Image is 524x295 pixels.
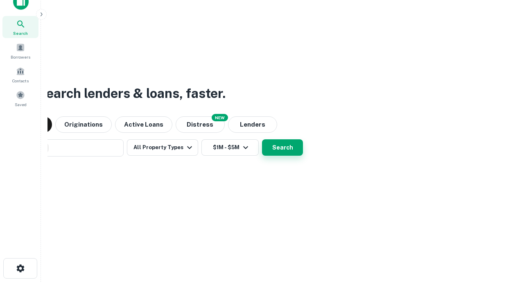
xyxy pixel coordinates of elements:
button: All Property Types [127,139,198,156]
span: Saved [15,101,27,108]
button: Active Loans [115,116,172,133]
button: $1M - $5M [201,139,259,156]
span: Search [13,30,28,36]
button: Lenders [228,116,277,133]
a: Search [2,16,38,38]
span: Borrowers [11,54,30,60]
a: Borrowers [2,40,38,62]
div: NEW [212,114,228,121]
span: Contacts [12,77,29,84]
button: Search distressed loans with lien and other non-mortgage details. [176,116,225,133]
a: Contacts [2,64,38,86]
a: Saved [2,87,38,109]
button: Search [262,139,303,156]
iframe: Chat Widget [483,229,524,269]
h3: Search lenders & loans, faster. [37,84,226,103]
button: Originations [55,116,112,133]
